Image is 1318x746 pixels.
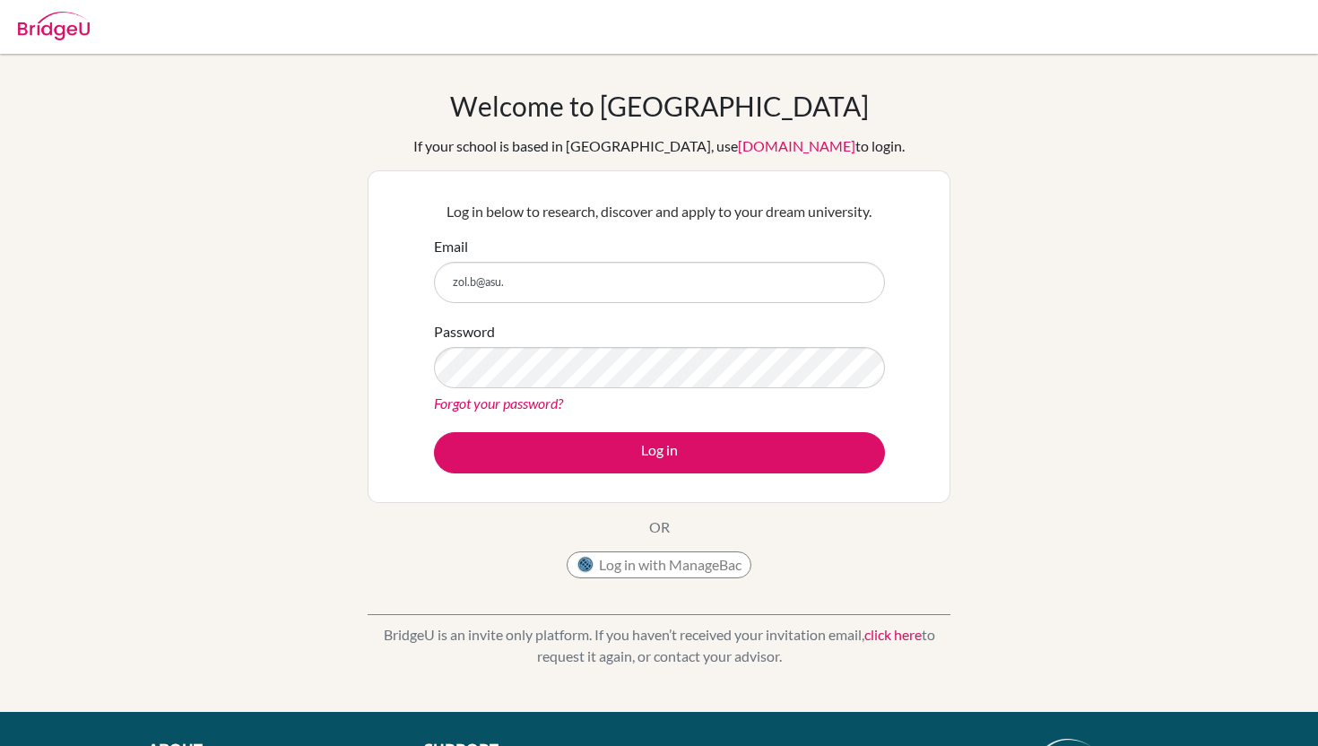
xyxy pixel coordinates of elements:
a: click here [864,626,922,643]
p: Log in below to research, discover and apply to your dream university. [434,201,885,222]
label: Password [434,321,495,343]
p: BridgeU is an invite only platform. If you haven’t received your invitation email, to request it ... [368,624,950,667]
button: Log in with ManageBac [567,551,751,578]
h1: Welcome to [GEOGRAPHIC_DATA] [450,90,869,122]
p: OR [649,516,670,538]
img: Bridge-U [18,12,90,40]
button: Log in [434,432,885,473]
a: [DOMAIN_NAME] [738,137,855,154]
a: Forgot your password? [434,395,563,412]
div: If your school is based in [GEOGRAPHIC_DATA], use to login. [413,135,905,157]
label: Email [434,236,468,257]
